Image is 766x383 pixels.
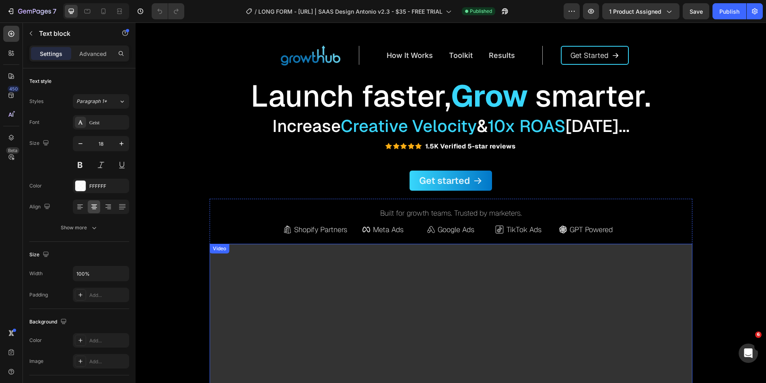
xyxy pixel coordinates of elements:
p: GPT Powered [434,202,477,212]
button: Show more [29,220,129,235]
div: Size [29,138,51,149]
iframe: Intercom live chat [739,344,758,363]
div: Add... [89,358,127,365]
div: Background [29,317,68,327]
div: Publish [719,7,739,16]
div: Show more [61,224,98,232]
span: Creative Velocity [205,93,341,114]
span: 1 product assigned [609,7,661,16]
div: Color [29,182,42,189]
p: Google Ads [302,202,339,212]
div: Size [29,249,51,260]
a: Get Started [425,23,493,42]
div: Padding [29,291,48,299]
span: LONG FORM - [URL] | SAAS Design Antonio v2.3 - $35 - FREE TRIAL [258,7,443,16]
div: Color [29,337,42,344]
button: 1 product assigned [602,3,680,19]
span: 10x ROAS [352,93,430,114]
a: Toolkit [313,27,337,38]
div: Geist [89,119,127,126]
h2: Increase & [DATE]... [114,93,516,114]
div: FFFFFF [89,183,127,190]
p: 1.5K Verified 5-star reviews [290,119,380,129]
strong: Grow [315,54,393,93]
span: Published [470,8,492,15]
p: TikTok Ads [371,202,406,212]
div: Width [29,270,43,277]
p: Advanced [79,49,107,58]
button: 7 [3,3,60,19]
button: Publish [712,3,746,19]
iframe: To enrich screen reader interactions, please activate Accessibility in Grammarly extension settings [136,23,766,383]
p: Get started [284,151,334,165]
div: 450 [8,86,19,92]
a: Get started [274,148,356,169]
div: Font [29,119,39,126]
a: How It Works [251,27,297,38]
a: Results [353,27,379,38]
p: Shopify Partners [159,202,212,212]
div: Image [29,358,43,365]
div: Add... [89,337,127,344]
div: Styles [29,98,43,105]
button: Save [683,3,709,19]
div: Align [29,202,52,212]
p: Settings [40,49,62,58]
span: 6 [755,332,762,338]
div: Video [76,222,92,230]
h2: Launch faster, smarter. [114,55,516,93]
div: Add... [89,292,127,299]
img: gempages_443714714610959370-f1482044-c362-47b1-a280-9ab825a633fe.webp [145,23,205,43]
p: 7 [53,6,56,16]
input: Auto [73,266,129,281]
button: Paragraph 1* [73,94,129,109]
span: / [255,7,257,16]
p: Built for growth teams. Trusted by marketers. [75,185,556,196]
span: Paragraph 1* [76,98,107,105]
div: Text style [29,78,51,85]
p: Get Started [435,27,473,38]
div: Undo/Redo [152,3,184,19]
p: Text block [39,29,107,38]
span: Save [690,8,703,15]
div: Beta [6,147,19,154]
p: Meta Ads [237,202,268,212]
